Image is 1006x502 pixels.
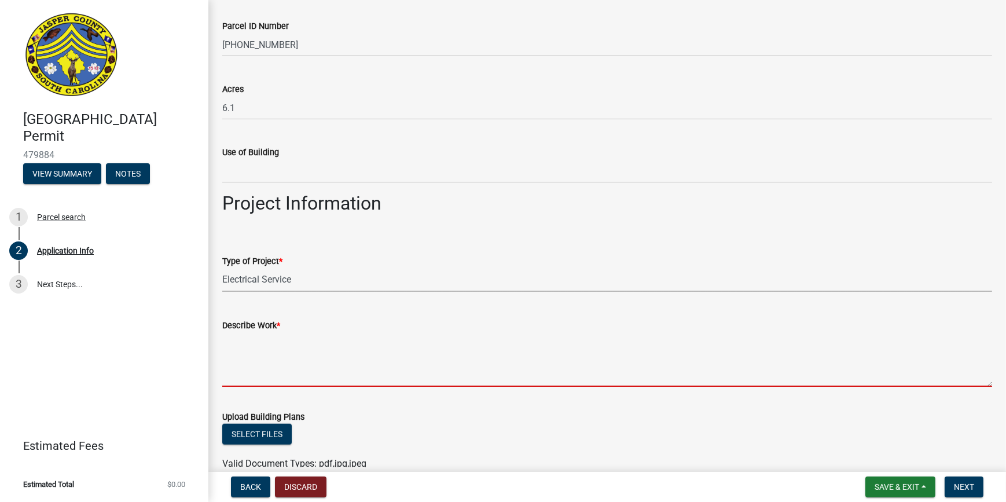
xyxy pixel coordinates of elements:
[222,424,292,445] button: Select files
[865,477,935,497] button: Save & Exit
[37,213,86,221] div: Parcel search
[222,258,282,266] label: Type of Project
[23,12,120,99] img: Jasper County, South Carolina
[945,477,983,497] button: Next
[23,111,199,145] h4: [GEOGRAPHIC_DATA] Permit
[222,322,280,330] label: Describe Work
[875,482,919,492] span: Save & Exit
[231,477,270,497] button: Back
[240,482,261,492] span: Back
[222,86,244,94] label: Acres
[23,149,185,160] span: 479884
[37,247,94,255] div: Application Info
[23,481,74,488] span: Estimated Total
[106,163,150,184] button: Notes
[222,413,304,422] label: Upload Building Plans
[222,192,992,214] h2: Project Information
[222,149,279,157] label: Use of Building
[954,482,974,492] span: Next
[9,241,28,260] div: 2
[222,458,366,469] span: Valid Document Types: pdf,jpg,jpeg
[167,481,185,488] span: $0.00
[106,170,150,179] wm-modal-confirm: Notes
[23,163,101,184] button: View Summary
[9,275,28,294] div: 3
[275,477,326,497] button: Discard
[9,208,28,226] div: 1
[9,434,190,457] a: Estimated Fees
[222,23,289,31] label: Parcel ID Number
[23,170,101,179] wm-modal-confirm: Summary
